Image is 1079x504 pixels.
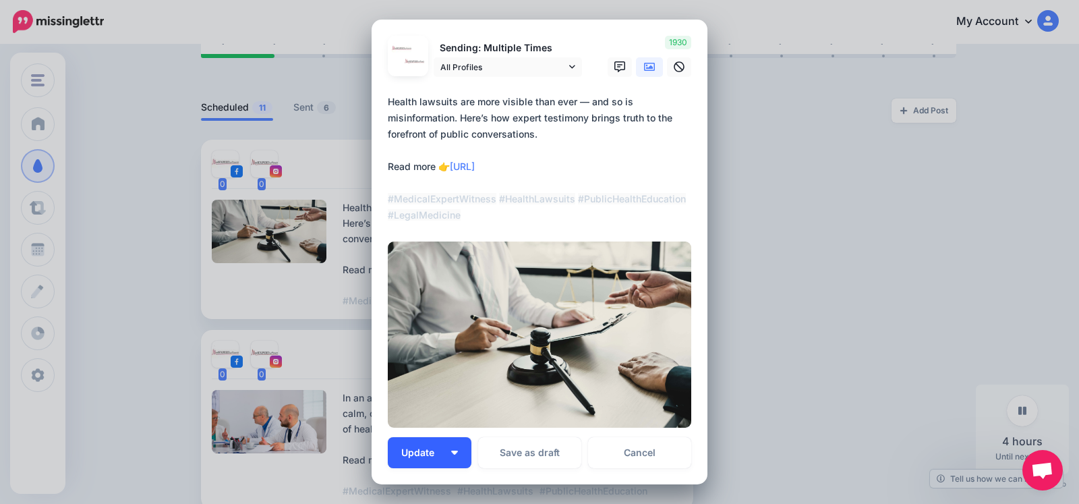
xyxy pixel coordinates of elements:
button: Save as draft [478,437,581,468]
span: Update [401,448,444,457]
span: 1930 [665,36,691,49]
img: 506057538_17845136586507218_6664547351864899788_n-bsa154837.jpg [405,53,424,72]
span: All Profiles [440,60,566,74]
button: Update [388,437,471,468]
a: Cancel [588,437,691,468]
img: 305933174_602458821573632_3149993063378354701_n-bsa153586.jpg [392,40,411,59]
img: B6CADCUUBDY7FUQXZJRQ4YLVA2UI4V1A.jpg [388,242,691,428]
p: Sending: Multiple Times [434,40,582,56]
img: arrow-down-white.png [451,451,458,455]
div: Health lawsuits are more visible than ever — and so is misinformation. Here’s how expert testimon... [388,94,698,223]
a: All Profiles [434,57,582,77]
